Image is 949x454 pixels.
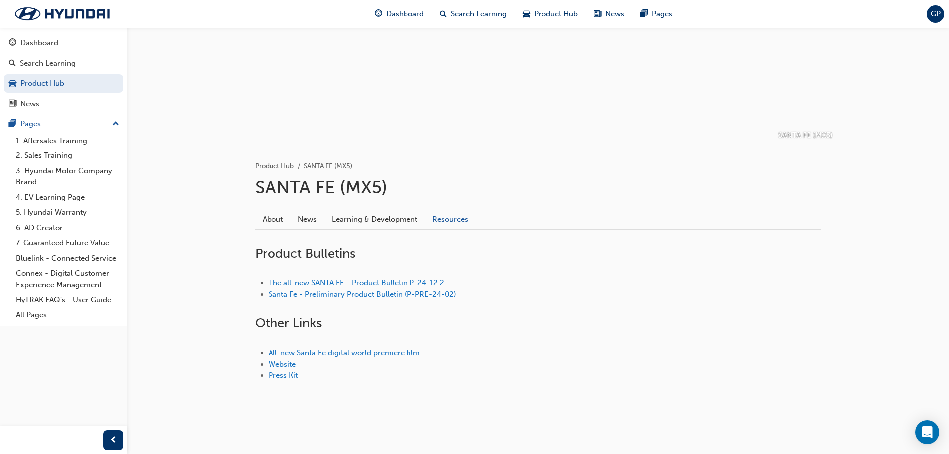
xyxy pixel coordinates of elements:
span: Search Learning [451,8,507,20]
a: About [255,210,290,229]
a: Learning & Development [324,210,425,229]
button: Pages [4,115,123,133]
a: 3. Hyundai Motor Company Brand [12,163,123,190]
span: guage-icon [9,39,16,48]
div: Dashboard [20,37,58,49]
div: Open Intercom Messenger [915,420,939,444]
span: news-icon [9,100,16,109]
button: GP [927,5,944,23]
a: 1. Aftersales Training [12,133,123,149]
span: car-icon [9,79,16,88]
a: search-iconSearch Learning [432,4,515,24]
span: guage-icon [375,8,382,20]
a: 7. Guaranteed Future Value [12,235,123,251]
a: 5. Hyundai Warranty [12,205,123,220]
a: Resources [425,210,476,229]
a: guage-iconDashboard [367,4,432,24]
span: pages-icon [640,8,648,20]
span: search-icon [9,59,16,68]
a: 2. Sales Training [12,148,123,163]
h2: Other Links [255,315,821,331]
a: Product Hub [4,74,123,93]
span: Dashboard [386,8,424,20]
div: Search Learning [20,58,76,69]
h1: SANTA FE (MX5) [255,176,821,198]
h2: Product Bulletins [255,246,821,262]
span: GP [931,8,941,20]
a: pages-iconPages [632,4,680,24]
a: 4. EV Learning Page [12,190,123,205]
button: DashboardSearch LearningProduct HubNews [4,32,123,115]
span: search-icon [440,8,447,20]
span: Pages [652,8,672,20]
a: Website [269,360,296,369]
span: prev-icon [110,434,117,447]
a: 6. AD Creator [12,220,123,236]
span: pages-icon [9,120,16,129]
p: SANTA FE (MX5) [778,130,833,141]
div: News [20,98,39,110]
a: HyTRAK FAQ's - User Guide [12,292,123,307]
img: Trak [5,3,120,24]
a: News [4,95,123,113]
a: The all-new SANTA FE - Product Bulletin P-24-12.2 [269,278,444,287]
a: car-iconProduct Hub [515,4,586,24]
span: news-icon [594,8,601,20]
a: Product Hub [255,162,294,170]
span: Product Hub [534,8,578,20]
a: news-iconNews [586,4,632,24]
a: Search Learning [4,54,123,73]
a: All-new Santa Fe digital world premiere film [269,348,420,357]
a: Santa Fe - Preliminary Product Bulletin (P-PRE-24-02) [269,290,456,299]
a: All Pages [12,307,123,323]
span: up-icon [112,118,119,131]
a: Bluelink - Connected Service [12,251,123,266]
a: Connex - Digital Customer Experience Management [12,266,123,292]
div: Pages [20,118,41,130]
a: News [290,210,324,229]
a: Press Kit [269,371,298,380]
span: car-icon [523,8,530,20]
span: News [605,8,624,20]
li: SANTA FE (MX5) [304,161,352,172]
a: Dashboard [4,34,123,52]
